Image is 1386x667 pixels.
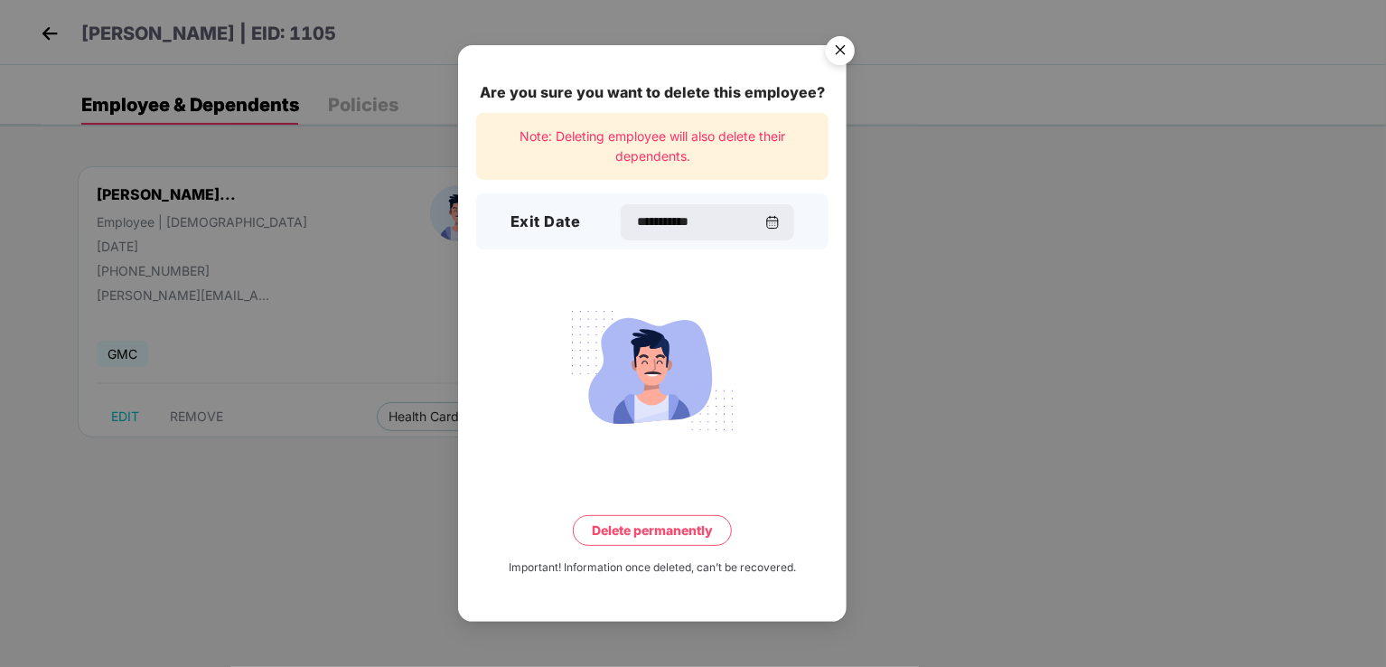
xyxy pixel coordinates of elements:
h3: Exit Date [510,211,581,234]
div: Are you sure you want to delete this employee? [476,81,829,104]
button: Delete permanently [573,515,732,546]
div: Note: Deleting employee will also delete their dependents. [476,113,829,181]
img: svg+xml;base64,PHN2ZyB4bWxucz0iaHR0cDovL3d3dy53My5vcmcvMjAwMC9zdmciIHdpZHRoPSI1NiIgaGVpZ2h0PSI1Ni... [815,28,866,79]
img: svg+xml;base64,PHN2ZyBpZD0iQ2FsZW5kYXItMzJ4MzIiIHhtbG5zPSJodHRwOi8vd3d3LnczLm9yZy8yMDAwL3N2ZyIgd2... [765,215,780,230]
div: Important! Information once deleted, can’t be recovered. [509,559,796,577]
button: Close [815,28,864,77]
img: svg+xml;base64,PHN2ZyB4bWxucz0iaHR0cDovL3d3dy53My5vcmcvMjAwMC9zdmciIHdpZHRoPSIyMjQiIGhlaWdodD0iMT... [551,300,754,441]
